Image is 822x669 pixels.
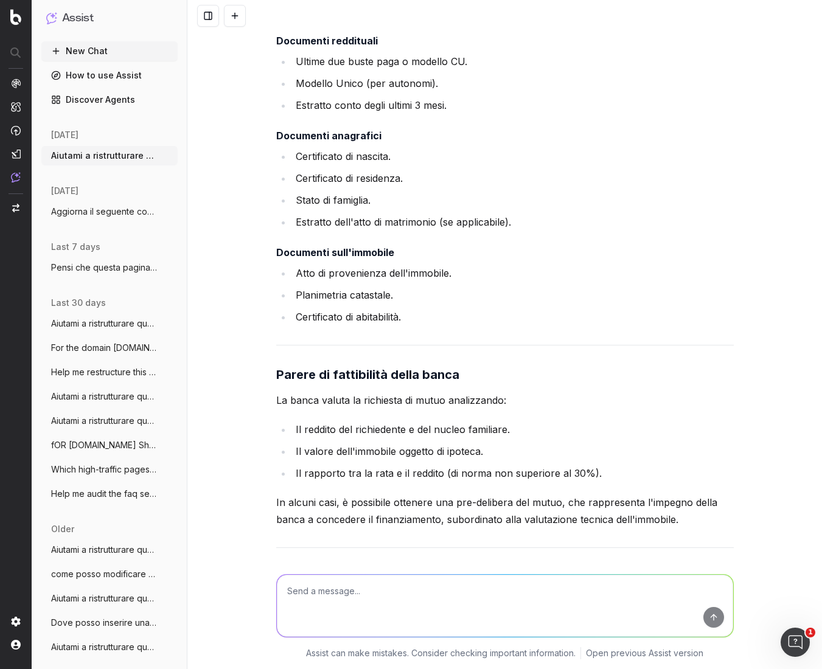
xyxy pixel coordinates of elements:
img: Assist [11,172,21,182]
h1: Assist [62,10,94,27]
li: Certificato di abitabilità. [292,308,734,325]
button: Aiutami a ristrutturare questo articolo [41,146,178,165]
span: last 7 days [51,241,100,253]
li: Il valore dell'immobile oggetto di ipoteca. [292,443,734,460]
span: Aiutami a ristrutturare questo articolo [51,317,158,330]
button: Help me audit the faq section of assicur [41,484,178,504]
span: [DATE] [51,129,78,141]
button: Aiutami a ristrutturare questo articolo [41,411,178,431]
span: Aiutami a ristrutturare questo articolo [51,415,158,427]
span: [DATE] [51,185,78,197]
li: Estratto conto degli ultimi 3 mesi. [292,97,734,114]
img: Switch project [12,204,19,212]
button: Help me restructure this article so that [41,362,178,382]
p: Assist can make mistakes. Consider checking important information. [306,647,576,659]
span: Aiutami a ristrutturare questo articolo [51,592,158,605]
span: Which high-traffic pages haven’t been up [51,463,158,476]
span: Pensi che questa pagina [URL] [51,262,158,274]
button: Assist [46,10,173,27]
button: Aiutami a ristrutturare questo articolo [41,637,178,657]
img: Intelligence [11,102,21,112]
img: Botify logo [10,9,21,25]
span: Help me audit the faq section of assicur [51,488,158,500]
button: Aiutami a ristrutturare questo articolo [41,387,178,406]
img: Analytics [11,78,21,88]
strong: Parere di fattibilità della banca [276,367,459,382]
span: 1 [806,628,815,637]
a: How to use Assist [41,66,178,85]
li: Atto di provenienza dell'immobile. [292,265,734,282]
button: Aiutami a ristrutturare questo articolo [41,540,178,560]
a: Discover Agents [41,90,178,109]
button: Dove posso inserire una info per rispond [41,613,178,633]
button: New Chat [41,41,178,61]
span: Dove posso inserire una info per rispond [51,617,158,629]
button: Which high-traffic pages haven’t been up [41,460,178,479]
li: Stato di famiglia. [292,192,734,209]
span: fOR [DOMAIN_NAME] Show me the [51,439,158,451]
button: Aiutami a ristrutturare questo articolo [41,314,178,333]
strong: Documenti sull'immobile [276,246,394,258]
img: Assist [46,12,57,24]
img: Studio [11,149,21,159]
strong: Documenti reddituali [276,35,378,47]
li: Il rapporto tra la rata e il reddito (di norma non superiore al 30%). [292,465,734,482]
img: Activation [11,125,21,136]
img: My account [11,640,21,650]
span: Aiutami a ristrutturare questo articolo [51,390,158,403]
li: Modello Unico (per autonomi). [292,75,734,92]
span: For the domain [DOMAIN_NAME] identi [51,342,158,354]
strong: Documenti anagrafici [276,130,381,142]
span: Aiutami a ristrutturare questo articolo [51,641,158,653]
img: Setting [11,617,21,626]
span: Aiutami a ristrutturare questo articolo [51,544,158,556]
li: Estratto dell'atto di matrimonio (se applicabile). [292,213,734,231]
p: La banca valuta la richiesta di mutuo analizzando: [276,392,734,409]
li: Planimetria catastale. [292,286,734,303]
button: come posso modificare questo abstract in [41,564,178,584]
button: For the domain [DOMAIN_NAME] identi [41,338,178,358]
span: older [51,523,74,535]
button: Aggiorna il seguente contenuto di glossa [41,202,178,221]
button: fOR [DOMAIN_NAME] Show me the [41,435,178,455]
li: Ultime due buste paga o modello CU. [292,53,734,70]
span: come posso modificare questo abstract in [51,568,158,580]
li: Certificato di nascita. [292,148,734,165]
span: Help me restructure this article so that [51,366,158,378]
li: Il reddito del richiedente e del nucleo familiare. [292,421,734,438]
span: Aggiorna il seguente contenuto di glossa [51,206,158,218]
span: last 30 days [51,297,106,309]
span: Aiutami a ristrutturare questo articolo [51,150,158,162]
p: In alcuni casi, è possibile ottenere una pre-delibera del mutuo, che rappresenta l'impegno della ... [276,494,734,528]
button: Pensi che questa pagina [URL] [41,258,178,277]
iframe: Intercom live chat [781,628,810,657]
a: Open previous Assist version [586,647,703,659]
li: Certificato di residenza. [292,170,734,187]
button: Aiutami a ristrutturare questo articolo [41,589,178,608]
